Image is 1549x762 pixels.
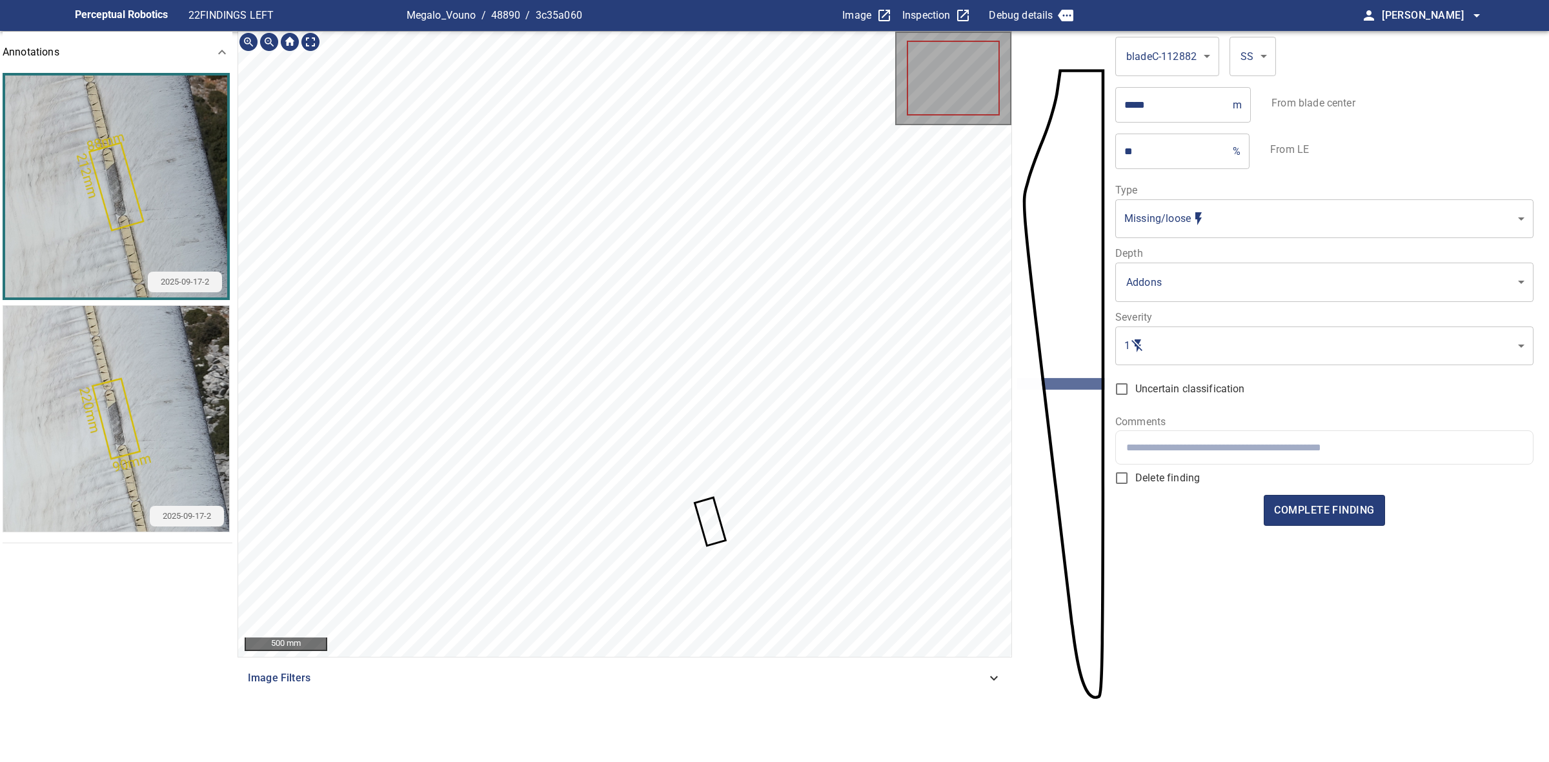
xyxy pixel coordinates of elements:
[1233,99,1242,111] p: m
[279,32,300,52] div: Go home
[989,8,1053,23] p: Debug details
[1115,185,1534,196] label: Type
[153,276,217,288] span: 2025-09-17-2
[1115,248,1534,259] label: Depth
[525,8,530,23] span: /
[1239,48,1255,65] div: SS
[1124,211,1513,226] div: Matches with suggested type
[1135,470,1200,486] span: Delete finding
[1115,312,1534,323] label: Severity
[3,306,229,532] button: 2025-09-17-2
[5,75,227,297] button: 2025-09-17-2
[248,670,986,686] span: Image Filters
[1124,48,1199,65] div: bladeC-112882
[1115,199,1534,238] div: Missing/loose
[1469,8,1484,23] span: arrow_drop_down
[1115,36,1219,76] div: bladeC-112882
[481,8,486,23] span: /
[3,32,235,73] div: Annotations
[1271,98,1355,108] label: From blade center
[1124,274,1513,290] div: Addons
[75,5,168,26] figcaption: Perceptual Robotics
[902,8,971,23] a: Inspection
[491,9,521,21] a: 48890
[1135,381,1245,397] span: Uncertain classification
[842,8,871,23] p: Image
[1230,36,1276,76] div: SS
[902,8,951,23] p: Inspection
[1377,3,1484,28] button: [PERSON_NAME]
[1361,8,1377,23] span: person
[407,8,476,23] p: Megalo_Vouno
[1270,145,1309,155] label: From LE
[1274,501,1374,519] span: complete finding
[5,75,227,297] img: Cropped image of finding key Megalo_Vouno/48890/3c35a060-97a9-11f0-a570-ff924ee98b37. Inspection ...
[238,663,1012,694] div: Image Filters
[536,9,582,21] a: 3c35a060
[238,32,259,52] div: Zoom in
[842,8,892,23] a: Image
[259,32,279,52] div: Zoom out
[1382,6,1484,25] span: [PERSON_NAME]
[300,32,321,52] div: Toggle full page
[3,45,59,60] p: Annotations
[1115,417,1534,427] label: Comments
[3,306,229,532] img: Cropped image of finding key Megalo_Vouno/48890/3c35a060-97a9-11f0-a570-ff924ee98b37. Inspection ...
[188,8,407,23] p: 22 FINDINGS LEFT
[1124,338,1513,354] div: Does not match with suggested severity of 1
[1115,262,1534,302] div: Addons
[1115,326,1534,365] div: 1
[1264,495,1384,526] button: complete finding
[1108,376,1523,403] label: Select this if you're unsure about the classification and it may need further review, reinspectio...
[1233,145,1240,157] p: %
[155,510,219,523] span: 2025-09-17-2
